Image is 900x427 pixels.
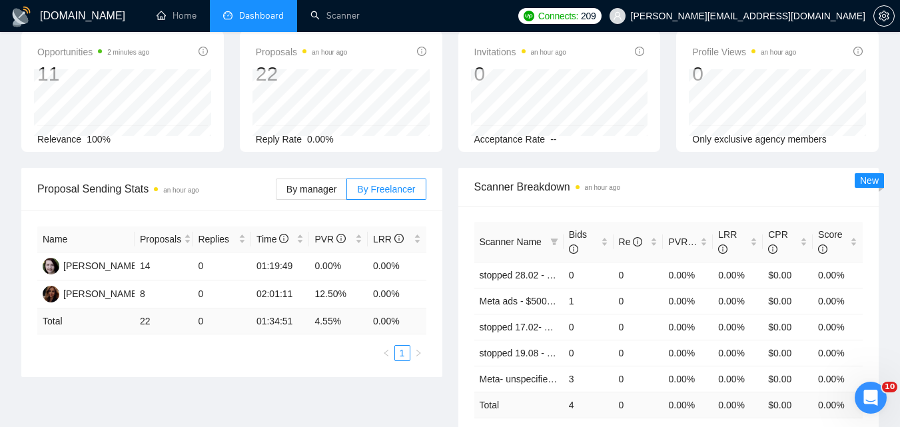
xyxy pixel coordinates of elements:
[373,234,404,244] span: LRR
[619,236,643,247] span: Re
[855,382,887,414] iframe: Intercom live chat
[585,184,620,191] time: an hour ago
[193,308,251,334] td: 0
[763,340,813,366] td: $0.00
[480,270,735,280] a: stopped 28.02 - Google Ads - LeadGen/cases/hook- saved $k
[368,308,426,334] td: 0.00 %
[63,258,140,273] div: [PERSON_NAME]
[312,49,347,56] time: an hour ago
[307,134,334,145] span: 0.00%
[140,232,181,246] span: Proposals
[569,244,578,254] span: info-circle
[256,44,348,60] span: Proposals
[713,314,763,340] td: 0.00%
[763,314,813,340] td: $0.00
[199,47,208,56] span: info-circle
[286,184,336,195] span: By manager
[135,280,193,308] td: 8
[256,134,302,145] span: Reply Rate
[37,226,135,252] th: Name
[873,5,895,27] button: setting
[564,314,614,340] td: 0
[663,314,713,340] td: 0.00%
[713,366,763,392] td: 0.00%
[310,10,360,21] a: searchScanner
[251,280,310,308] td: 02:01:11
[63,286,140,301] div: [PERSON_NAME]
[410,345,426,361] button: right
[614,340,664,366] td: 0
[718,229,737,254] span: LRR
[157,10,197,21] a: homeHome
[663,366,713,392] td: 0.00%
[874,11,894,21] span: setting
[768,229,788,254] span: CPR
[368,252,426,280] td: 0.00%
[524,11,534,21] img: upwork-logo.png
[763,392,813,418] td: $ 0.00
[37,61,149,87] div: 11
[873,11,895,21] a: setting
[135,226,193,252] th: Proposals
[614,288,664,314] td: 0
[663,262,713,288] td: 0.00%
[860,175,879,186] span: New
[309,308,368,334] td: 4.55 %
[663,392,713,418] td: 0.00 %
[336,234,346,243] span: info-circle
[713,340,763,366] td: 0.00%
[43,288,140,298] a: TB[PERSON_NAME]
[550,238,558,246] span: filter
[193,252,251,280] td: 0
[564,288,614,314] td: 1
[37,181,276,197] span: Proposal Sending Stats
[43,258,59,274] img: AS
[223,11,232,20] span: dashboard
[713,288,763,314] td: 0.00%
[564,392,614,418] td: 4
[135,308,193,334] td: 22
[474,392,564,418] td: Total
[43,260,140,270] a: AS[PERSON_NAME]
[368,280,426,308] td: 0.00%
[550,134,556,145] span: --
[718,244,727,254] span: info-circle
[314,234,346,244] span: PVR
[564,366,614,392] td: 3
[256,61,348,87] div: 22
[480,374,622,384] a: Meta- unspecified - Feedback+ -AI
[410,345,426,361] li: Next Page
[564,262,614,288] td: 0
[813,262,863,288] td: 0.00%
[768,244,777,254] span: info-circle
[813,288,863,314] td: 0.00%
[43,286,59,302] img: TB
[378,345,394,361] button: left
[394,234,404,243] span: info-circle
[417,47,426,56] span: info-circle
[813,314,863,340] td: 0.00%
[309,280,368,308] td: 12.50%
[531,49,566,56] time: an hour ago
[692,61,796,87] div: 0
[663,340,713,366] td: 0.00%
[763,262,813,288] td: $0.00
[256,234,288,244] span: Time
[853,47,863,56] span: info-circle
[198,232,236,246] span: Replies
[87,134,111,145] span: 100%
[395,346,410,360] a: 1
[382,349,390,357] span: left
[474,134,546,145] span: Acceptance Rate
[813,392,863,418] td: 0.00 %
[474,61,566,87] div: 0
[581,9,596,23] span: 209
[763,288,813,314] td: $0.00
[614,392,664,418] td: 0
[613,11,622,21] span: user
[37,134,81,145] span: Relevance
[239,10,284,21] span: Dashboard
[548,232,561,252] span: filter
[614,366,664,392] td: 0
[668,236,699,247] span: PVR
